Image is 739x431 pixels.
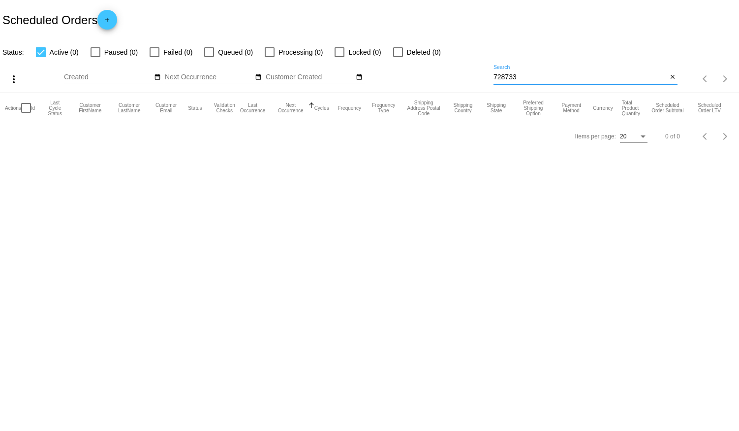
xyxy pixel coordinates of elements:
[163,46,192,58] span: Failed (0)
[715,127,735,146] button: Next page
[620,133,626,140] span: 20
[314,105,329,111] button: Change sorting for Cycles
[218,46,253,58] span: Queued (0)
[593,105,613,111] button: Change sorting for CurrencyIso
[622,93,650,123] mat-header-cell: Total Product Quantity
[50,46,79,58] span: Active (0)
[667,72,677,83] button: Clear
[715,69,735,89] button: Next page
[64,73,153,81] input: Created
[650,102,685,113] button: Change sorting for Subtotal
[266,73,354,81] input: Customer Created
[669,73,676,81] mat-icon: close
[188,105,202,111] button: Change sorting for Status
[5,93,21,123] mat-header-cell: Actions
[31,105,35,111] button: Change sorting for Id
[694,102,725,113] button: Change sorting for LifetimeValue
[517,100,550,116] button: Change sorting for PreferredShippingOption
[153,102,179,113] button: Change sorting for CustomerEmail
[276,102,306,113] button: Change sorting for NextOccurrenceUtc
[356,73,363,81] mat-icon: date_range
[154,73,161,81] mat-icon: date_range
[255,73,262,81] mat-icon: date_range
[75,102,105,113] button: Change sorting for CustomerFirstName
[104,46,138,58] span: Paused (0)
[8,73,20,85] mat-icon: more_vert
[665,133,680,140] div: 0 of 0
[407,46,441,58] span: Deleted (0)
[44,100,66,116] button: Change sorting for LastProcessingCycleId
[620,133,647,140] mat-select: Items per page:
[238,102,267,113] button: Change sorting for LastOccurrenceUtc
[211,93,238,123] mat-header-cell: Validation Checks
[696,69,715,89] button: Previous page
[101,16,113,28] mat-icon: add
[696,127,715,146] button: Previous page
[114,102,144,113] button: Change sorting for CustomerLastName
[575,133,616,140] div: Items per page:
[485,102,508,113] button: Change sorting for ShippingState
[348,46,381,58] span: Locked (0)
[278,46,323,58] span: Processing (0)
[450,102,476,113] button: Change sorting for ShippingCountry
[493,73,667,81] input: Search
[406,100,441,116] button: Change sorting for ShippingPostcode
[2,10,117,30] h2: Scheduled Orders
[2,48,24,56] span: Status:
[338,105,361,111] button: Change sorting for Frequency
[165,73,253,81] input: Next Occurrence
[370,102,398,113] button: Change sorting for FrequencyType
[558,102,584,113] button: Change sorting for PaymentMethod.Type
